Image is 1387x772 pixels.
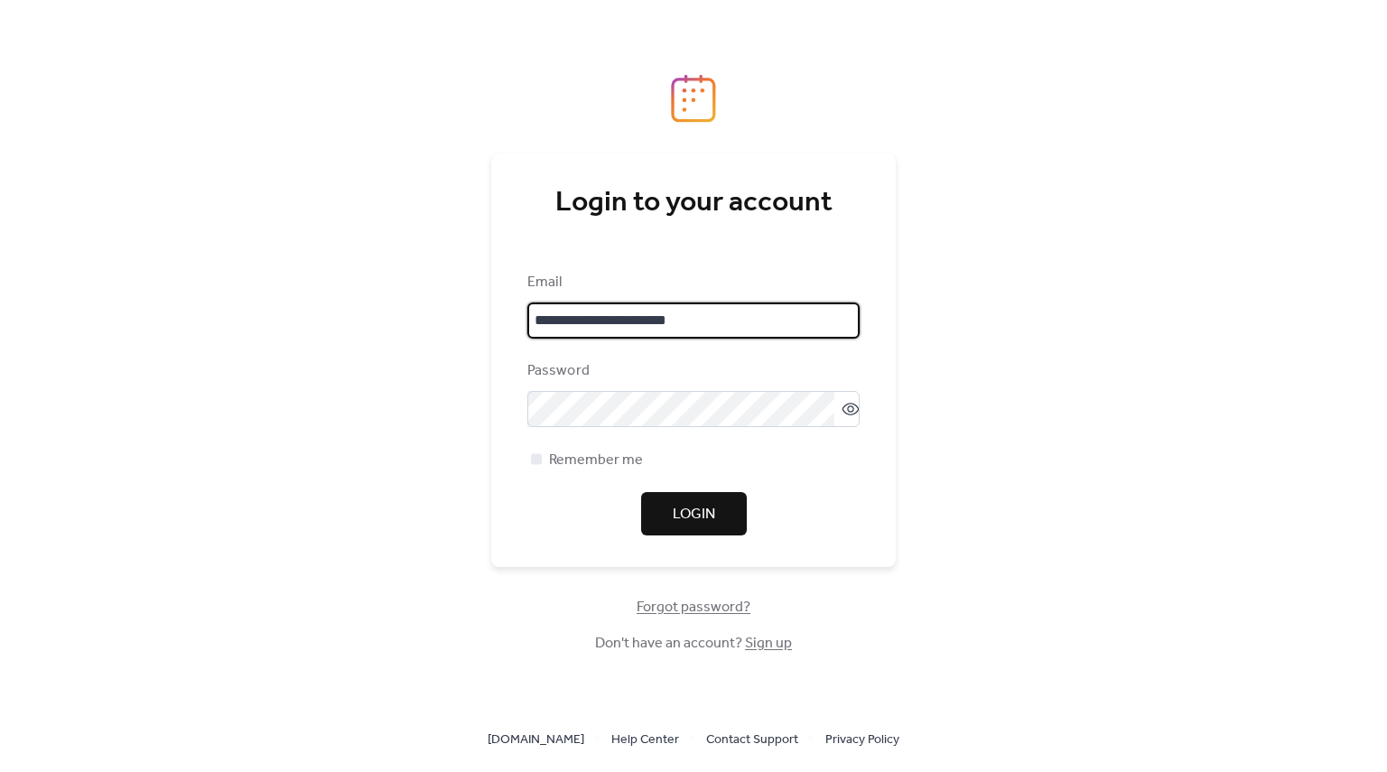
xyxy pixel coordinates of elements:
span: Contact Support [706,730,798,751]
a: Contact Support [706,728,798,750]
span: [DOMAIN_NAME] [488,730,584,751]
a: Help Center [611,728,679,750]
img: logo [671,74,716,123]
a: Forgot password? [637,602,750,612]
span: Help Center [611,730,679,751]
span: Login [673,504,715,526]
span: Privacy Policy [825,730,899,751]
button: Login [641,492,747,535]
span: Forgot password? [637,597,750,619]
a: Privacy Policy [825,728,899,750]
div: Email [527,272,856,293]
a: Sign up [745,629,792,657]
div: Login to your account [527,185,860,221]
a: [DOMAIN_NAME] [488,728,584,750]
span: Remember me [549,450,643,471]
div: Password [527,360,856,382]
span: Don't have an account? [595,633,792,655]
